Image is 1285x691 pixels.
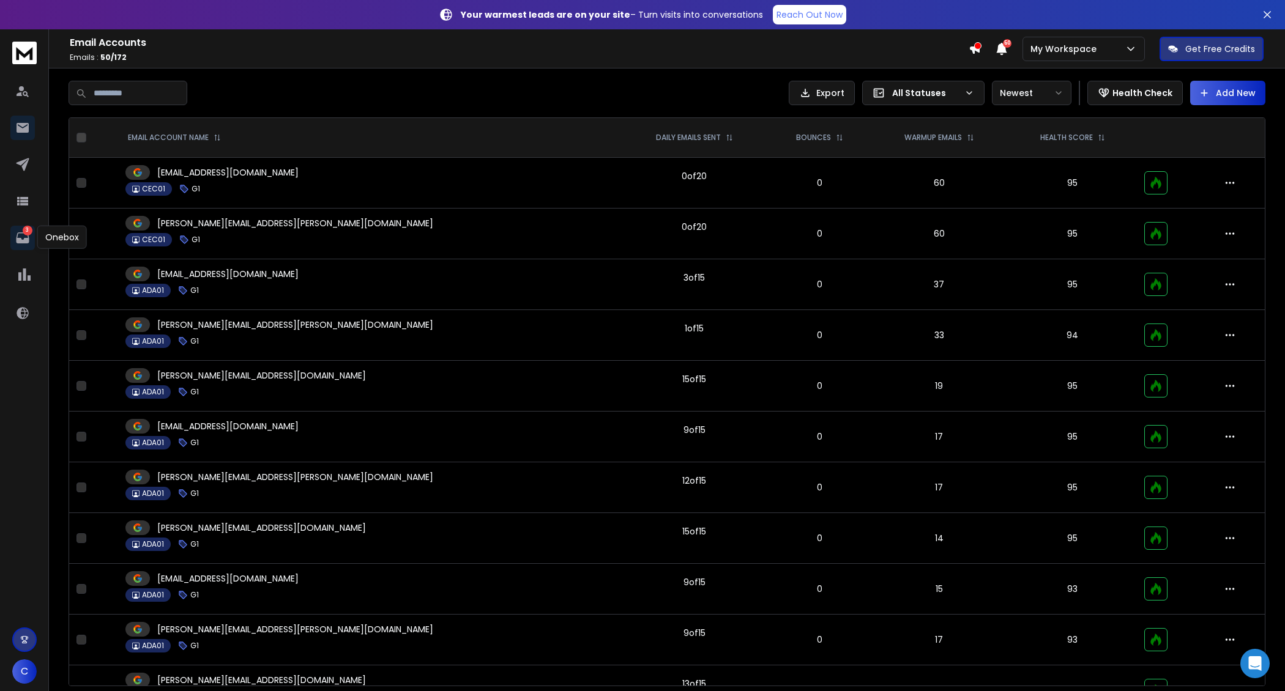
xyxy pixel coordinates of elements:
[23,226,32,235] p: 3
[1240,649,1270,678] div: Open Intercom Messenger
[871,615,1008,665] td: 17
[190,539,199,549] p: G1
[157,572,299,585] p: [EMAIL_ADDRESS][DOMAIN_NAME]
[190,286,199,295] p: G1
[682,170,707,182] div: 0 of 20
[871,513,1008,564] td: 14
[1008,513,1138,564] td: 95
[1185,43,1255,55] p: Get Free Credits
[992,81,1071,105] button: Newest
[683,272,705,284] div: 3 of 15
[157,369,366,382] p: [PERSON_NAME][EMAIL_ADDRESS][DOMAIN_NAME]
[157,319,433,331] p: [PERSON_NAME][EMAIL_ADDRESS][PERSON_NAME][DOMAIN_NAME]
[190,336,199,346] p: G1
[776,329,863,341] p: 0
[871,412,1008,462] td: 17
[1008,564,1138,615] td: 93
[142,336,164,346] p: ADA01
[892,87,959,99] p: All Statuses
[777,9,843,21] p: Reach Out Now
[1190,81,1265,105] button: Add New
[142,286,164,295] p: ADA01
[1008,209,1138,259] td: 95
[1040,133,1093,142] p: HEALTH SCORE
[12,659,37,684] button: C
[190,590,199,600] p: G1
[1008,361,1138,412] td: 95
[157,471,433,483] p: [PERSON_NAME][EMAIL_ADDRESS][PERSON_NAME][DOMAIN_NAME]
[1008,615,1138,665] td: 93
[10,226,35,250] a: 3
[682,475,706,487] div: 12 of 15
[682,525,706,538] div: 15 of 15
[685,322,704,334] div: 1 of 15
[142,438,164,448] p: ADA01
[871,259,1008,310] td: 37
[192,184,200,194] p: G1
[683,576,706,588] div: 9 of 15
[157,420,299,432] p: [EMAIL_ADDRESS][DOMAIN_NAME]
[1087,81,1183,105] button: Health Check
[190,438,199,448] p: G1
[142,387,164,397] p: ADA01
[192,235,200,245] p: G1
[1003,39,1011,48] span: 50
[871,462,1008,513] td: 17
[157,166,299,179] p: [EMAIL_ADDRESS][DOMAIN_NAME]
[776,532,863,544] p: 0
[157,217,433,229] p: [PERSON_NAME][EMAIL_ADDRESS][PERSON_NAME][DOMAIN_NAME]
[871,158,1008,209] td: 60
[157,268,299,280] p: [EMAIL_ADDRESS][DOMAIN_NAME]
[190,387,199,397] p: G1
[773,5,846,24] a: Reach Out Now
[70,35,969,50] h1: Email Accounts
[1008,310,1138,361] td: 94
[1008,158,1138,209] td: 95
[789,81,855,105] button: Export
[1112,87,1172,99] p: Health Check
[776,380,863,392] p: 0
[190,489,199,498] p: G1
[1008,412,1138,462] td: 95
[1008,462,1138,513] td: 95
[142,641,164,651] p: ADA01
[776,481,863,493] p: 0
[871,209,1008,259] td: 60
[904,133,962,142] p: WARMUP EMAILS
[1160,37,1264,61] button: Get Free Credits
[871,564,1008,615] td: 15
[796,133,831,142] p: BOUNCES
[157,522,366,534] p: [PERSON_NAME][EMAIL_ADDRESS][DOMAIN_NAME]
[142,184,165,194] p: CEC01
[682,678,706,690] div: 13 of 15
[871,310,1008,361] td: 33
[683,627,706,639] div: 9 of 15
[157,623,433,635] p: [PERSON_NAME][EMAIL_ADDRESS][PERSON_NAME][DOMAIN_NAME]
[157,674,366,686] p: [PERSON_NAME][EMAIL_ADDRESS][DOMAIN_NAME]
[100,52,127,62] span: 50 / 172
[682,221,707,233] div: 0 of 20
[142,489,164,498] p: ADA01
[871,361,1008,412] td: 19
[776,583,863,595] p: 0
[70,53,969,62] p: Emails :
[142,590,164,600] p: ADA01
[1030,43,1101,55] p: My Workspace
[1008,259,1138,310] td: 95
[461,9,763,21] p: – Turn visits into conversations
[776,227,863,240] p: 0
[776,430,863,443] p: 0
[128,133,221,142] div: EMAIL ACCOUNT NAME
[776,177,863,189] p: 0
[190,641,199,651] p: G1
[461,9,630,21] strong: Your warmest leads are on your site
[682,373,706,385] div: 15 of 15
[776,278,863,290] p: 0
[142,539,164,549] p: ADA01
[37,226,87,249] div: Onebox
[656,133,721,142] p: DAILY EMAILS SENT
[12,42,37,64] img: logo
[776,634,863,646] p: 0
